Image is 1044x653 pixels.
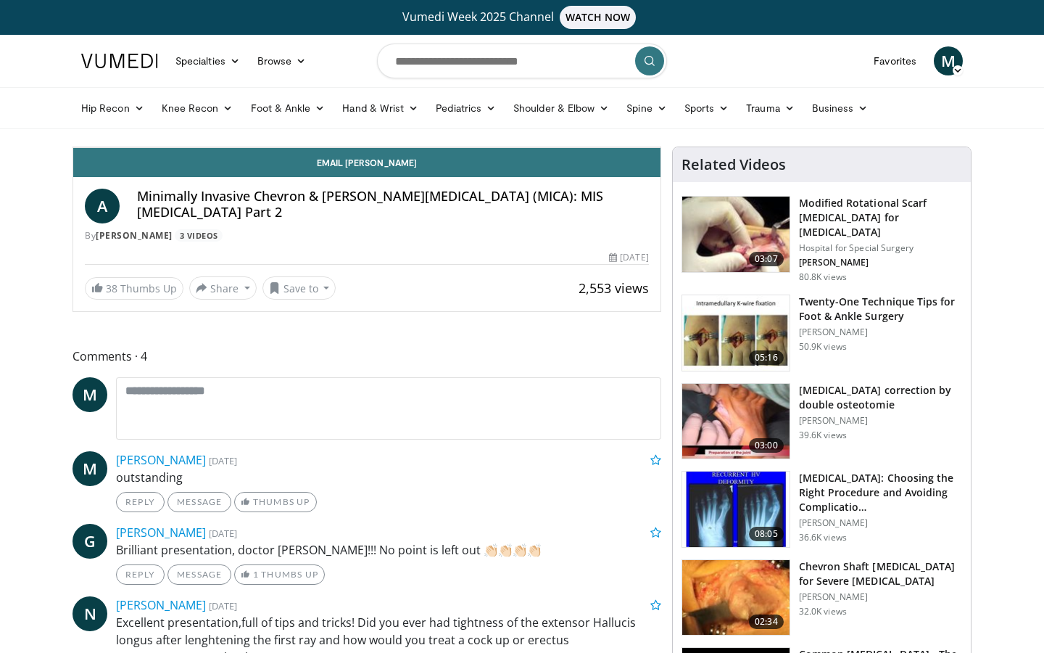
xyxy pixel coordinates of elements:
[749,615,784,629] span: 02:34
[505,94,618,123] a: Shoulder & Elbow
[209,454,237,467] small: [DATE]
[749,527,784,541] span: 08:05
[262,276,336,300] button: Save to
[72,347,661,366] span: Comments 4
[799,606,847,617] p: 32.0K views
[682,472,790,547] img: 3c75a04a-ad21-4ad9-966a-c963a6420fc5.150x105_q85_crop-smart_upscale.jpg
[682,560,790,636] img: sanhudo_chevron_3.png.150x105_q85_crop-smart_upscale.jpg
[83,6,961,29] a: Vumedi Week 2025 ChannelWATCH NOW
[116,525,206,541] a: [PERSON_NAME]
[681,559,962,636] a: 02:34 Chevron Shaft [MEDICAL_DATA] for Severe [MEDICAL_DATA] [PERSON_NAME] 32.0K views
[72,524,107,559] a: G
[137,189,649,220] h4: Minimally Invasive Chevron & [PERSON_NAME][MEDICAL_DATA] (MICA): MIS [MEDICAL_DATA] Part 2
[167,564,231,585] a: Message
[333,94,427,123] a: Hand & Wrist
[73,148,660,177] a: Email [PERSON_NAME]
[167,492,231,512] a: Message
[799,341,847,353] p: 50.9K views
[799,559,962,588] h3: Chevron Shaft [MEDICAL_DATA] for Severe [MEDICAL_DATA]
[934,46,963,75] a: M
[116,541,661,559] p: Brilliant presentation, doctor [PERSON_NAME]!!! No point is left out 👏🏻👏🏻👏🏻👏🏻
[681,196,962,283] a: 03:07 Modified Rotational Scarf [MEDICAL_DATA] for [MEDICAL_DATA] Hospital for Special Surgery [P...
[209,599,237,612] small: [DATE]
[799,532,847,543] p: 36.6K views
[377,44,667,78] input: Search topics, interventions
[609,251,648,264] div: [DATE]
[749,350,784,365] span: 05:16
[681,295,962,371] a: 05:16 Twenty-One Technique Tips for Foot & Ankle Surgery [PERSON_NAME] 50.9K views
[85,277,183,300] a: 38 Thumbs Up
[234,492,316,512] a: Thumbs Up
[116,452,206,468] a: [PERSON_NAME]
[72,596,107,631] a: N
[72,451,107,486] a: M
[175,229,223,242] a: 3 Videos
[85,229,649,242] div: By
[81,54,158,68] img: VuMedi Logo
[799,517,962,529] p: [PERSON_NAME]
[116,492,165,512] a: Reply
[167,46,249,75] a: Specialties
[681,156,786,173] h4: Related Videos
[72,377,107,412] a: M
[799,295,962,324] h3: Twenty-One Technique Tips for Foot & Ankle Surgery
[96,229,173,242] a: [PERSON_NAME]
[427,94,505,123] a: Pediatrics
[799,326,962,338] p: [PERSON_NAME]
[682,384,790,459] img: 294729_0000_1.png.150x105_q85_crop-smart_upscale.jpg
[676,94,738,123] a: Sports
[799,196,962,239] h3: Modified Rotational Scarf [MEDICAL_DATA] for [MEDICAL_DATA]
[682,197,790,272] img: Scarf_Osteotomy_100005158_3.jpg.150x105_q85_crop-smart_upscale.jpg
[799,591,962,603] p: [PERSON_NAME]
[737,94,803,123] a: Trauma
[803,94,877,123] a: Business
[799,242,962,254] p: Hospital for Special Surgery
[189,276,257,300] button: Share
[242,94,334,123] a: Foot & Ankle
[72,94,153,123] a: Hip Recon
[799,415,962,427] p: [PERSON_NAME]
[799,271,847,283] p: 80.8K views
[116,564,165,585] a: Reply
[799,383,962,412] h3: [MEDICAL_DATA] correction by double osteotomie
[865,46,925,75] a: Favorites
[681,383,962,460] a: 03:00 [MEDICAL_DATA] correction by double osteotomie [PERSON_NAME] 39.6K views
[560,6,637,29] span: WATCH NOW
[209,527,237,540] small: [DATE]
[681,471,962,548] a: 08:05 [MEDICAL_DATA]: Choosing the Right Procedure and Avoiding Complicatio… [PERSON_NAME] 36.6K ...
[249,46,315,75] a: Browse
[749,252,784,266] span: 03:07
[579,279,649,297] span: 2,553 views
[618,94,675,123] a: Spine
[234,564,325,585] a: 1 Thumbs Up
[799,257,962,268] p: [PERSON_NAME]
[799,471,962,514] h3: [MEDICAL_DATA]: Choosing the Right Procedure and Avoiding Complicatio…
[153,94,242,123] a: Knee Recon
[73,147,660,148] video-js: Video Player
[106,282,117,295] span: 38
[116,597,206,613] a: [PERSON_NAME]
[682,295,790,371] img: 6702e58c-22b3-47ce-9497-b1c0ae175c4c.150x105_q85_crop-smart_upscale.jpg
[749,438,784,453] span: 03:00
[116,469,661,486] p: outstanding
[85,189,120,223] a: A
[253,569,259,580] span: 1
[799,430,847,441] p: 39.6K views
